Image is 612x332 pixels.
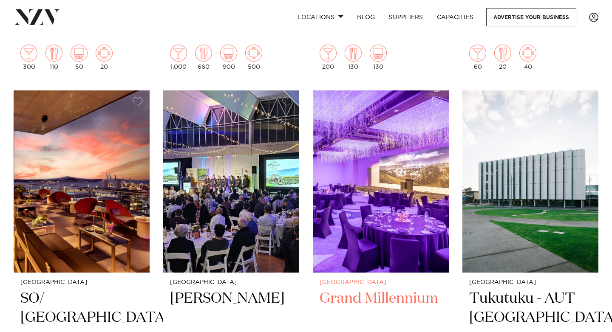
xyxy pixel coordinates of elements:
img: theatre.png [220,45,237,62]
img: dining.png [494,45,511,62]
div: 40 [519,45,536,70]
img: dining.png [195,45,212,62]
img: cocktail.png [20,45,37,62]
small: [GEOGRAPHIC_DATA] [469,279,592,286]
div: 1,000 [170,45,187,70]
img: meeting.png [245,45,262,62]
a: Locations [291,8,350,26]
small: [GEOGRAPHIC_DATA] [20,279,143,286]
div: 900 [220,45,237,70]
div: 50 [71,45,88,70]
img: meeting.png [519,45,536,62]
img: cocktail.png [170,45,187,62]
small: [GEOGRAPHIC_DATA] [170,279,292,286]
a: Capacities [430,8,481,26]
div: 660 [195,45,212,70]
div: 20 [494,45,511,70]
img: theatre.png [71,45,88,62]
div: 130 [345,45,362,70]
div: 60 [469,45,486,70]
div: 200 [320,45,337,70]
img: dining.png [45,45,62,62]
img: cocktail.png [469,45,486,62]
div: 300 [20,45,37,70]
div: 110 [45,45,62,70]
div: 500 [245,45,262,70]
div: 130 [370,45,387,70]
small: [GEOGRAPHIC_DATA] [320,279,442,286]
img: theatre.png [370,45,387,62]
img: meeting.png [96,45,113,62]
a: Advertise your business [486,8,576,26]
a: SUPPLIERS [382,8,430,26]
a: BLOG [350,8,382,26]
img: nzv-logo.png [14,9,60,25]
img: cocktail.png [320,45,337,62]
div: 20 [96,45,113,70]
img: dining.png [345,45,362,62]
